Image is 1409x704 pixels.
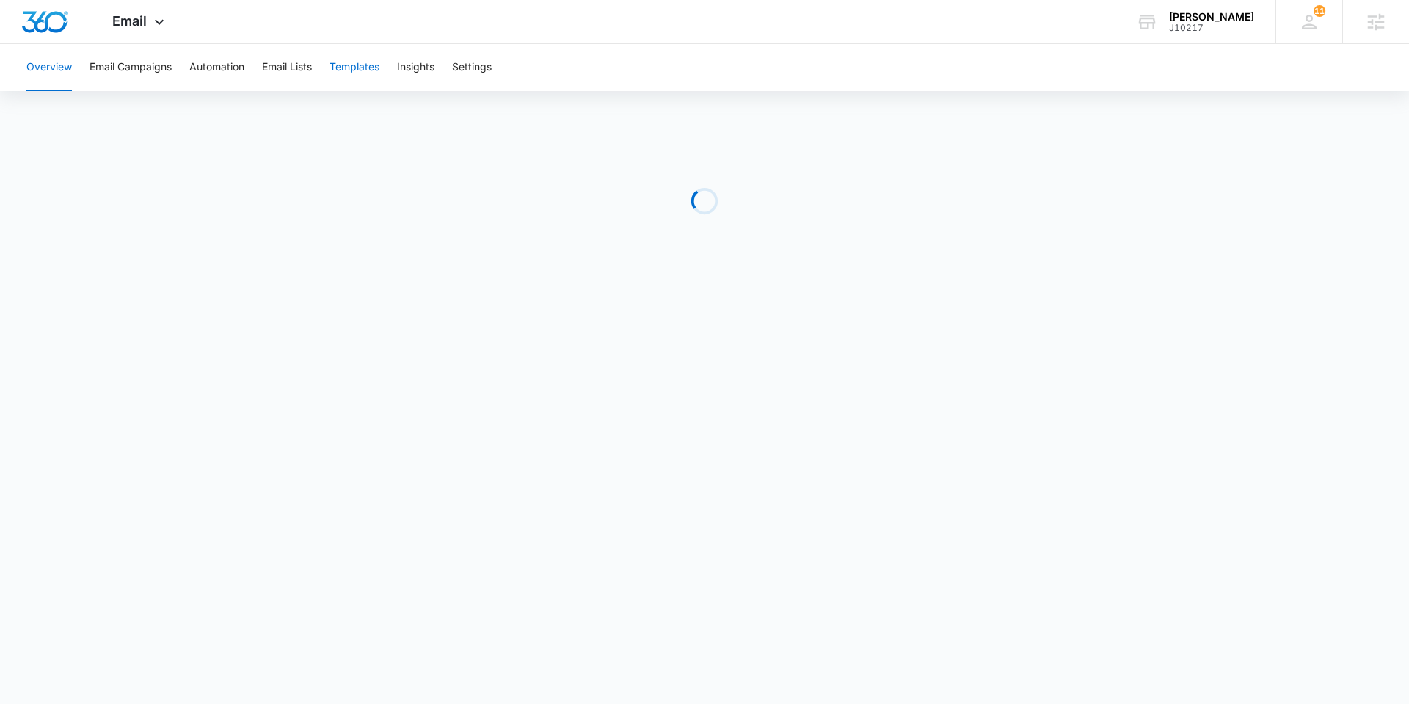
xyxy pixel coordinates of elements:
[1169,11,1254,23] div: account name
[1314,5,1325,17] span: 11
[397,44,434,91] button: Insights
[189,44,244,91] button: Automation
[90,44,172,91] button: Email Campaigns
[1314,5,1325,17] div: notifications count
[452,44,492,91] button: Settings
[1169,23,1254,33] div: account id
[112,13,147,29] span: Email
[262,44,312,91] button: Email Lists
[330,44,379,91] button: Templates
[26,44,72,91] button: Overview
